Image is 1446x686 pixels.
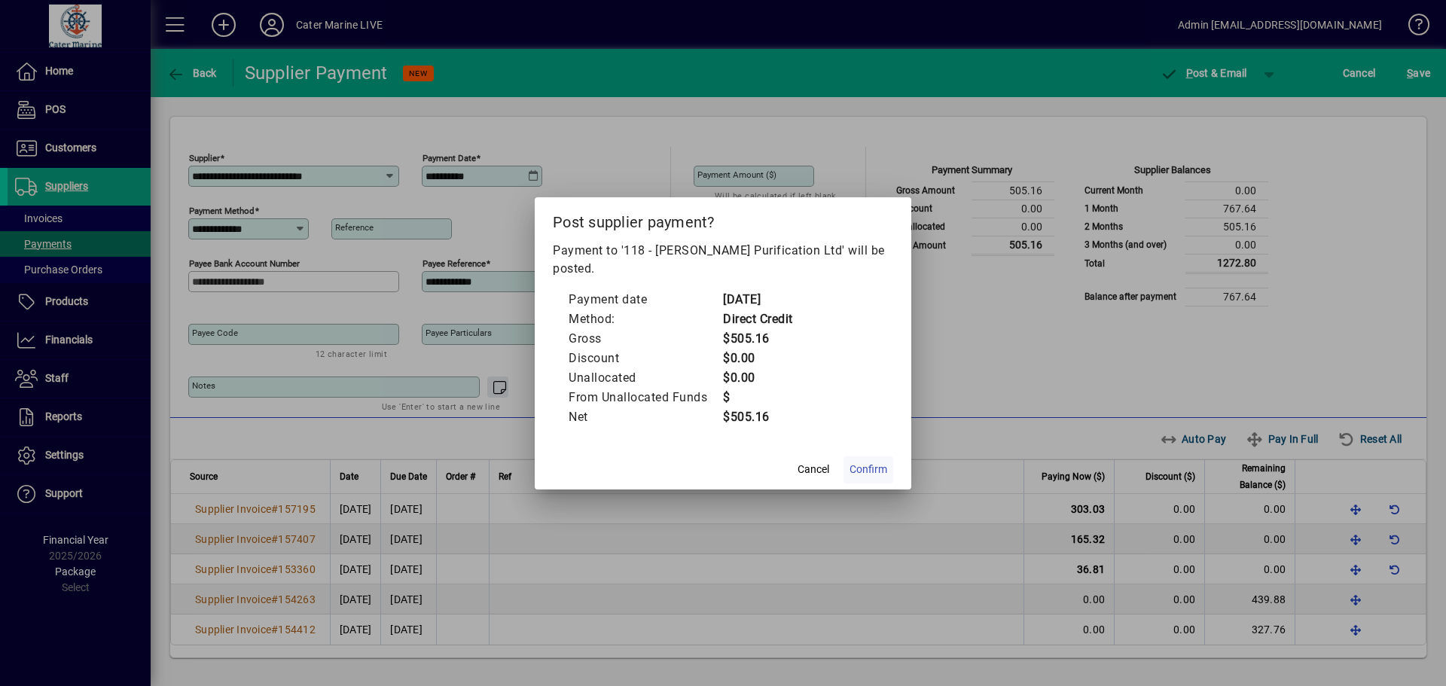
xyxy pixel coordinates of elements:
[722,329,793,349] td: $505.16
[843,456,893,483] button: Confirm
[798,462,829,477] span: Cancel
[553,242,893,278] p: Payment to '118 - [PERSON_NAME] Purification Ltd' will be posted.
[568,407,722,427] td: Net
[789,456,837,483] button: Cancel
[568,388,722,407] td: From Unallocated Funds
[722,290,793,309] td: [DATE]
[568,329,722,349] td: Gross
[850,462,887,477] span: Confirm
[722,349,793,368] td: $0.00
[568,368,722,388] td: Unallocated
[722,368,793,388] td: $0.00
[568,309,722,329] td: Method:
[535,197,911,241] h2: Post supplier payment?
[722,388,793,407] td: $
[722,407,793,427] td: $505.16
[722,309,793,329] td: Direct Credit
[568,349,722,368] td: Discount
[568,290,722,309] td: Payment date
